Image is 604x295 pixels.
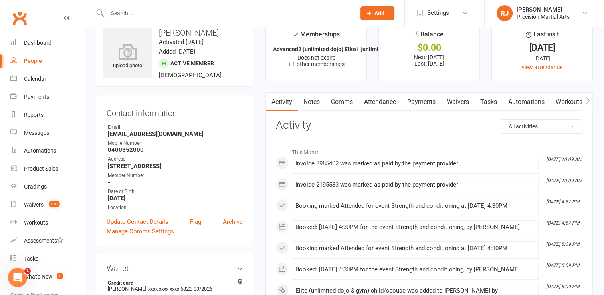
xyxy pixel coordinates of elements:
[57,273,63,279] span: 1
[24,255,38,262] div: Tasks
[10,70,84,88] a: Calendar
[10,196,84,214] a: Waivers 130
[24,130,49,136] div: Messages
[503,93,550,111] a: Automations
[402,93,441,111] a: Payments
[103,44,152,70] div: upload photo
[108,140,243,147] div: Mobile Number
[441,93,475,111] a: Waivers
[10,52,84,70] a: People
[415,29,444,44] div: $ Balance
[293,29,340,44] div: Memberships
[159,38,204,46] time: Activated [DATE]
[10,214,84,232] a: Workouts
[24,112,44,118] div: Reports
[499,54,585,63] div: [DATE]
[10,142,84,160] a: Automations
[24,201,44,208] div: Waivers
[10,106,84,124] a: Reports
[295,224,535,231] div: Booked: [DATE] 4:30PM for the event Strength and conditioning, by [PERSON_NAME]
[10,160,84,178] a: Product Sales
[107,279,243,293] li: [PERSON_NAME]
[107,217,168,227] a: Update Contact Details
[107,106,243,118] h3: Contact information
[108,146,243,153] strong: 0400352000
[517,13,570,20] div: Precision Martial Arts
[10,8,30,28] a: Clubworx
[103,28,247,37] h3: [PERSON_NAME]
[374,10,384,16] span: Add
[49,201,60,207] span: 130
[276,119,582,132] h3: Activity
[293,31,298,38] i: ✓
[546,220,579,226] i: [DATE] 4:57 PM
[546,157,582,162] i: [DATE] 10:09 AM
[8,268,27,287] iframe: Intercom live chat
[108,124,243,131] div: Email
[517,6,570,13] div: [PERSON_NAME]
[546,241,579,247] i: [DATE] 5:09 PM
[108,204,243,211] div: Location
[475,93,503,111] a: Tasks
[550,93,588,111] a: Workouts
[108,172,243,179] div: Member Number
[295,160,535,167] div: Invoice 8985402 was marked as paid by the payment provider
[10,250,84,268] a: Tasks
[325,93,358,111] a: Comms
[522,64,562,70] a: view attendance
[273,46,385,52] strong: Advanced2 (unlimited dojo) Elite1 (unlimit...
[107,264,243,273] h3: Wallet
[497,5,513,21] div: RJ
[298,93,325,111] a: Notes
[108,179,243,186] strong: -
[360,6,394,20] button: Add
[10,124,84,142] a: Messages
[190,217,201,227] a: Flag
[10,268,84,286] a: What's New1
[24,147,56,154] div: Automations
[24,94,49,100] div: Payments
[10,34,84,52] a: Dashboard
[10,178,84,196] a: Gradings
[276,144,582,157] li: This Month
[266,93,298,111] a: Activity
[223,217,243,227] a: Archive
[10,232,84,250] a: Assessments
[546,199,579,205] i: [DATE] 4:57 PM
[295,203,535,209] div: Booking marked Attended for event Strength and conditioning at [DATE] 4:30PM
[386,44,472,52] div: $0.00
[10,88,84,106] a: Payments
[159,48,195,55] time: Added [DATE]
[108,155,243,163] div: Address
[427,4,449,22] span: Settings
[105,8,350,19] input: Search...
[499,44,585,52] div: [DATE]
[24,268,31,274] span: 1
[108,188,243,195] div: Date of Birth
[546,178,582,183] i: [DATE] 10:09 AM
[24,165,58,172] div: Product Sales
[24,58,42,64] div: People
[148,286,192,292] span: xxxx xxxx xxxx 6322
[108,280,239,286] strong: Credit card
[24,76,46,82] div: Calendar
[386,54,472,67] p: Next: [DATE] Last: [DATE]
[194,286,212,292] span: 03/2026
[108,195,243,202] strong: [DATE]
[24,219,48,226] div: Workouts
[170,60,214,66] span: Active member
[546,284,579,289] i: [DATE] 5:09 PM
[24,237,63,244] div: Assessments
[358,93,402,111] a: Attendance
[108,130,243,138] strong: [EMAIL_ADDRESS][DOMAIN_NAME]
[295,266,535,273] div: Booked: [DATE] 4:30PM for the event Strength and conditioning, by [PERSON_NAME]
[288,61,345,67] span: + 1 other memberships
[159,72,222,79] span: [DEMOGRAPHIC_DATA]
[24,273,53,280] div: What's New
[24,40,51,46] div: Dashboard
[525,29,558,44] div: Last visit
[108,163,243,170] strong: [STREET_ADDRESS]
[546,263,579,268] i: [DATE] 5:09 PM
[295,181,535,188] div: Invoice 2195533 was marked as paid by the payment provider
[24,183,47,190] div: Gradings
